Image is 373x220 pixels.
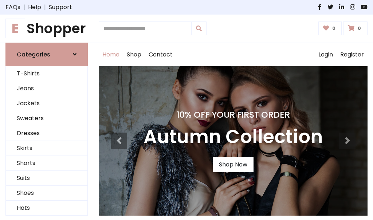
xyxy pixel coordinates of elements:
[28,3,41,12] a: Help
[330,25,337,32] span: 0
[123,43,145,66] a: Shop
[6,66,87,81] a: T-Shirts
[99,43,123,66] a: Home
[49,3,72,12] a: Support
[20,3,28,12] span: |
[318,21,342,35] a: 0
[6,171,87,186] a: Suits
[5,3,20,12] a: FAQs
[144,126,323,148] h3: Autumn Collection
[41,3,49,12] span: |
[6,141,87,156] a: Skirts
[6,81,87,96] a: Jeans
[213,157,254,172] a: Shop Now
[6,201,87,216] a: Hats
[6,96,87,111] a: Jackets
[6,186,87,201] a: Shoes
[17,51,50,58] h6: Categories
[5,19,25,38] span: E
[145,43,176,66] a: Contact
[5,43,88,66] a: Categories
[343,21,368,35] a: 0
[6,126,87,141] a: Dresses
[356,25,363,32] span: 0
[5,20,88,37] a: EShopper
[337,43,368,66] a: Register
[6,111,87,126] a: Sweaters
[315,43,337,66] a: Login
[144,110,323,120] h4: 10% Off Your First Order
[5,20,88,37] h1: Shopper
[6,156,87,171] a: Shorts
